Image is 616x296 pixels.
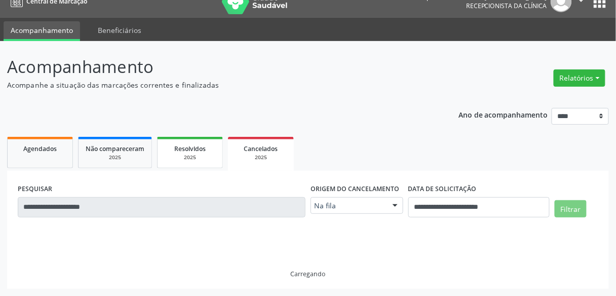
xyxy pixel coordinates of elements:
label: Origem do cancelamento [311,181,399,197]
span: Cancelados [244,144,278,153]
div: 2025 [86,154,144,161]
div: 2025 [235,154,287,161]
label: PESQUISAR [18,181,52,197]
span: Não compareceram [86,144,144,153]
p: Ano de acompanhamento [458,108,548,121]
p: Acompanhamento [7,54,429,80]
span: Na fila [314,201,382,211]
a: Acompanhamento [4,21,80,41]
span: Agendados [23,144,57,153]
button: Relatórios [554,69,605,87]
label: DATA DE SOLICITAÇÃO [408,181,477,197]
span: Recepcionista da clínica [466,2,547,10]
div: Carregando [291,270,326,278]
a: Beneficiários [91,21,148,39]
div: 2025 [165,154,215,161]
button: Filtrar [555,200,587,217]
p: Acompanhe a situação das marcações correntes e finalizadas [7,80,429,90]
span: Resolvidos [174,144,206,153]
